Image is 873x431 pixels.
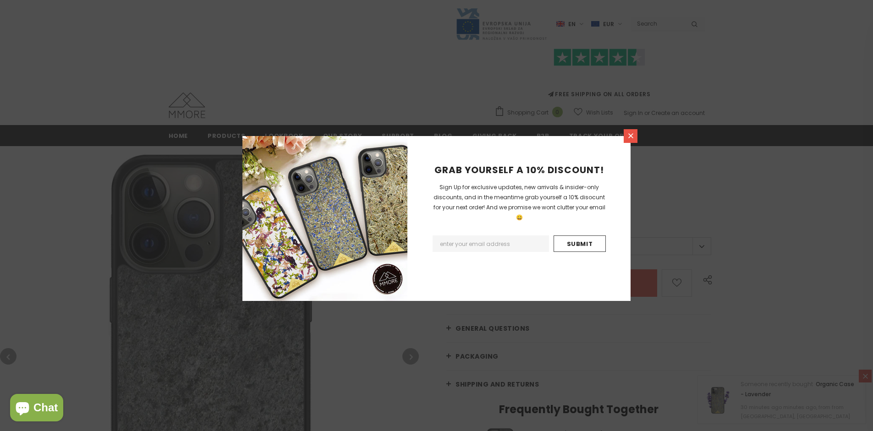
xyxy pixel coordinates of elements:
[554,235,606,252] input: Submit
[624,129,637,143] a: Close
[7,394,66,424] inbox-online-store-chat: Shopify online store chat
[434,183,605,221] span: Sign Up for exclusive updates, new arrivals & insider-only discounts, and in the meantime grab yo...
[434,164,604,176] span: GRAB YOURSELF A 10% DISCOUNT!
[433,235,549,252] input: Email Address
